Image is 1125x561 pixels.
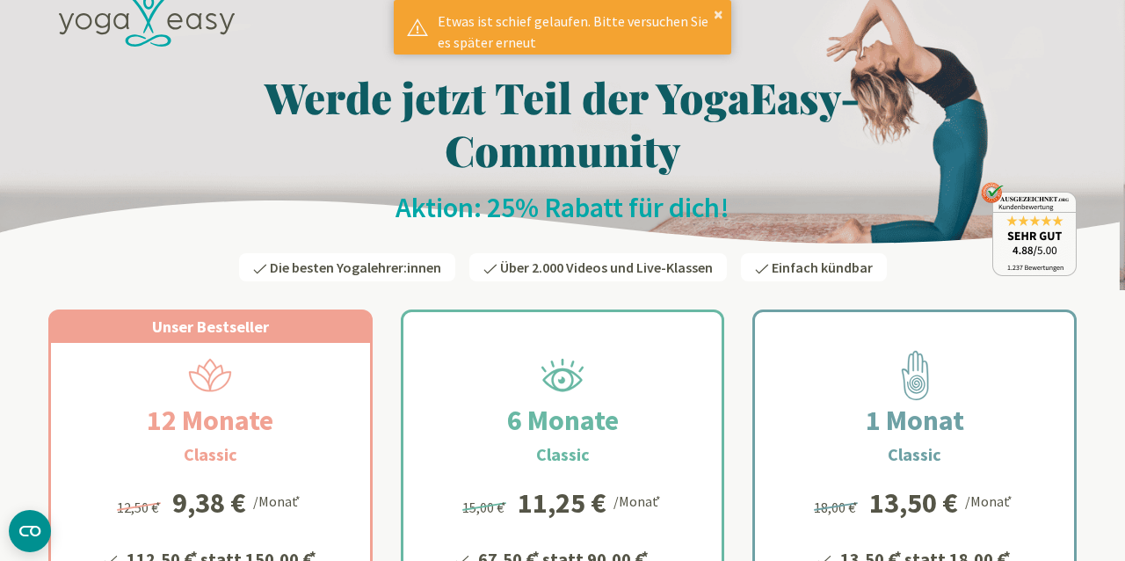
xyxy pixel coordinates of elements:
h3: Classic [184,441,237,468]
div: /Monat [253,489,303,512]
div: 13,50 € [869,489,958,517]
span: 12,50 € [117,499,163,516]
h2: 6 Monate [465,399,661,441]
h3: Classic [888,441,941,468]
span: Über 2.000 Videos und Live-Klassen [500,259,713,276]
img: ausgezeichnet_badge.png [981,182,1077,276]
div: /Monat [965,489,1015,512]
button: CMP-Widget öffnen [9,510,51,552]
h1: Werde jetzt Teil der YogaEasy-Community [48,70,1077,176]
h2: 12 Monate [105,399,316,441]
div: Etwas ist schief gelaufen. Bitte versuchen Sie es später erneut [438,11,718,53]
h2: 1 Monat [824,399,1006,441]
h3: Classic [536,441,590,468]
span: 15,00 € [462,499,509,516]
span: Einfach kündbar [772,259,873,276]
div: /Monat [613,489,664,512]
button: × [714,5,723,23]
h2: Aktion: 25% Rabatt für dich! [48,190,1077,225]
span: Unser Bestseller [152,317,269,337]
span: 18,00 € [814,499,860,516]
div: 11,25 € [518,489,606,517]
div: 9,38 € [172,489,246,517]
span: Die besten Yogalehrer:innen [270,259,441,276]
